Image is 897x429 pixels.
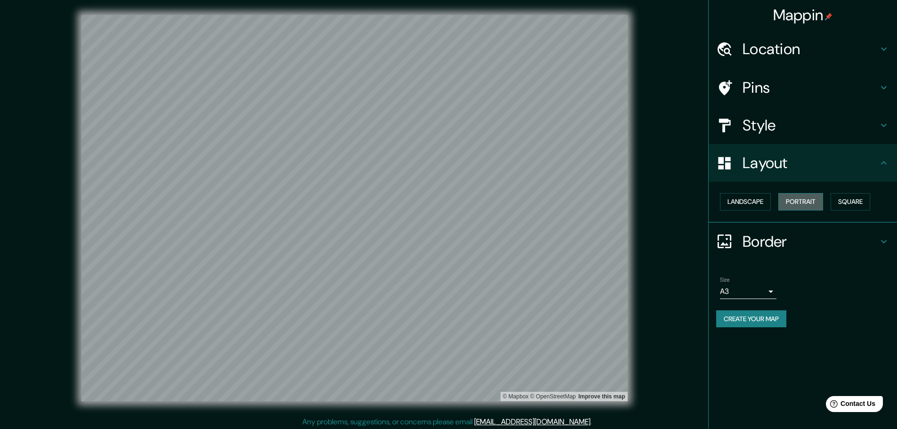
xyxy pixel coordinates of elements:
a: [EMAIL_ADDRESS][DOMAIN_NAME] [474,417,590,427]
div: Location [709,30,897,68]
div: Pins [709,69,897,106]
h4: Layout [743,154,878,172]
h4: Pins [743,78,878,97]
button: Create your map [716,310,786,328]
h4: Style [743,116,878,135]
a: Map feedback [578,393,625,400]
iframe: Help widget launcher [813,392,887,419]
div: A3 [720,284,776,299]
div: Border [709,223,897,260]
a: OpenStreetMap [530,393,576,400]
label: Size [720,275,730,283]
a: Mapbox [503,393,529,400]
div: Style [709,106,897,144]
h4: Mappin [773,6,833,24]
div: . [592,416,593,428]
img: pin-icon.png [825,13,832,20]
h4: Location [743,40,878,58]
div: Layout [709,144,897,182]
button: Landscape [720,193,771,210]
button: Portrait [778,193,823,210]
div: . [593,416,595,428]
canvas: Map [81,15,628,401]
p: Any problems, suggestions, or concerns please email . [302,416,592,428]
button: Square [831,193,870,210]
h4: Border [743,232,878,251]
